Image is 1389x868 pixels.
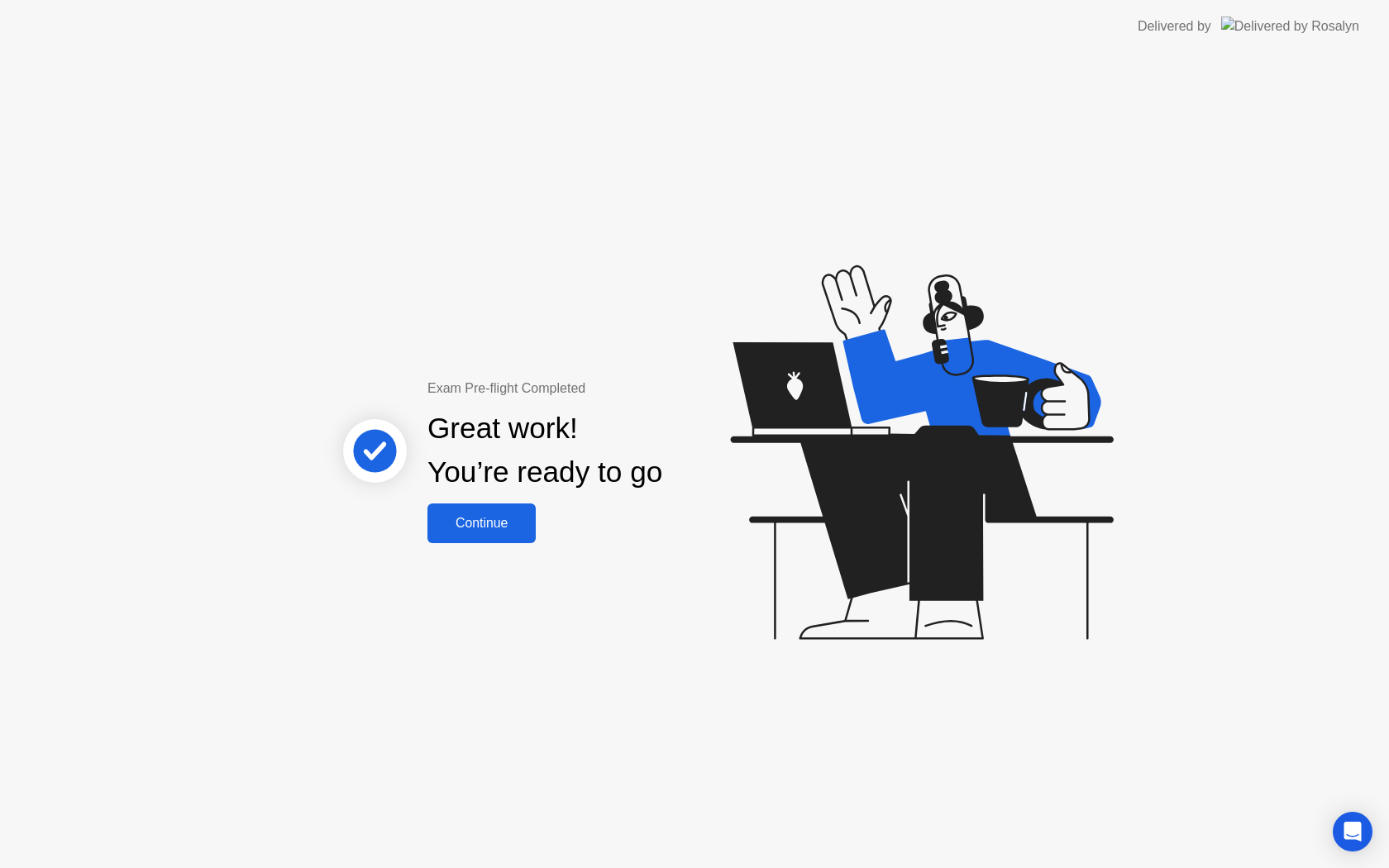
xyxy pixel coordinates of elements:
[1221,17,1359,36] img: Delivered by Rosalyn
[427,407,662,494] div: Great work! You’re ready to go
[1138,17,1211,36] div: Delivered by
[427,379,769,398] div: Exam Pre-flight Completed
[427,503,536,543] button: Continue
[432,516,531,531] div: Continue
[1333,812,1372,851] div: Open Intercom Messenger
